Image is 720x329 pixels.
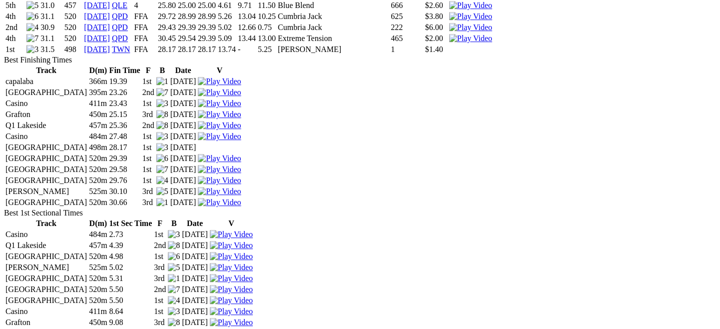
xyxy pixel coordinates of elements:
[449,34,492,42] a: View replay
[177,0,196,10] td: 25.00
[133,0,156,10] td: 4
[170,164,197,174] td: [DATE]
[198,121,241,129] a: View replay
[210,263,253,271] a: Watch Replay on Watchdog
[177,44,196,54] td: 28.17
[5,186,87,196] td: [PERSON_NAME]
[237,22,256,32] td: 12.66
[153,251,166,261] td: 1st
[198,165,241,173] a: View replay
[88,98,107,108] td: 411m
[170,131,197,141] td: [DATE]
[197,11,216,21] td: 28.99
[156,121,168,130] img: 8
[133,11,156,21] td: FFA
[277,0,389,10] td: Blue Blend
[109,186,141,196] td: 30.10
[210,274,253,282] a: View replay
[210,252,253,260] a: View replay
[5,120,87,130] td: Q1 Lakeside
[198,110,241,119] img: Play Video
[210,318,253,326] a: View replay
[257,22,276,32] td: 0.75
[142,131,155,141] td: 1st
[181,218,208,228] th: Date
[210,318,253,327] img: Play Video
[217,22,236,32] td: 5.02
[40,33,63,43] td: 31.1
[181,317,208,327] td: [DATE]
[112,34,128,42] a: QPD
[5,65,87,75] th: Track
[170,197,197,207] td: [DATE]
[109,153,141,163] td: 29.39
[198,187,241,195] a: Watch Replay on Watchdog
[210,241,253,250] img: Play Video
[109,131,141,141] td: 27.48
[156,88,168,97] img: 7
[109,175,141,185] td: 29.76
[5,175,87,185] td: [GEOGRAPHIC_DATA]
[142,98,155,108] td: 1st
[88,109,107,119] td: 450m
[88,317,107,327] td: 450m
[198,154,241,162] a: View replay
[5,317,87,327] td: Grafton
[390,22,411,32] td: 222
[425,22,448,32] td: $6.00
[210,285,253,294] img: Play Video
[197,0,216,10] td: 25.00
[109,240,153,250] td: 4.39
[198,110,241,118] a: View replay
[64,11,83,21] td: 520
[64,22,83,32] td: 520
[157,22,176,32] td: 29.43
[170,109,197,119] td: [DATE]
[153,262,166,272] td: 3rd
[142,109,155,119] td: 3rd
[133,33,156,43] td: FFA
[198,198,241,207] img: Play Video
[156,176,168,185] img: 4
[5,131,87,141] td: Casino
[197,65,241,75] th: V
[26,34,38,43] img: 7
[142,153,155,163] td: 1st
[156,77,168,86] img: 1
[210,307,253,316] img: Play Video
[168,241,180,250] img: 8
[257,0,276,10] td: 11.50
[64,33,83,43] td: 520
[181,284,208,294] td: [DATE]
[390,11,411,21] td: 625
[64,44,83,54] td: 498
[153,317,166,327] td: 3rd
[210,230,253,239] img: Play Video
[142,175,155,185] td: 1st
[84,23,110,31] a: [DATE]
[156,187,168,196] img: 5
[168,296,180,305] img: 4
[88,273,107,283] td: 520m
[198,99,241,107] a: View replay
[112,12,128,20] a: QPD
[5,87,87,97] td: [GEOGRAPHIC_DATA]
[170,76,197,86] td: [DATE]
[109,284,153,294] td: 5.50
[5,251,87,261] td: [GEOGRAPHIC_DATA]
[156,110,168,119] img: 8
[133,44,156,54] td: FFA
[237,33,256,43] td: 13.44
[198,99,241,108] img: Play Video
[109,120,141,130] td: 25.36
[88,153,107,163] td: 520m
[181,251,208,261] td: [DATE]
[109,295,153,305] td: 5.50
[5,142,87,152] td: [GEOGRAPHIC_DATA]
[198,154,241,163] img: Play Video
[88,229,107,239] td: 484m
[40,11,63,21] td: 31.1
[237,0,256,10] td: 9.71
[88,186,107,196] td: 525m
[112,45,130,53] a: TWN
